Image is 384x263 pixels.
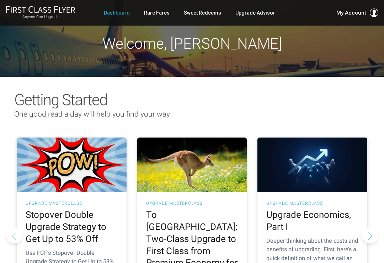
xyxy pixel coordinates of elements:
[26,201,118,205] h3: UPGRADE MASTERCLASS
[336,9,366,17] span: My Account
[362,227,378,243] button: Next slide
[14,91,107,109] span: Getting Started
[235,6,275,19] a: Upgrade Advisor
[6,227,22,243] button: Previous slide
[6,6,75,20] a: First Class FlyerAnyone Can Upgrade
[336,9,378,17] button: My Account
[6,6,75,13] img: First Class Flyer
[104,6,130,19] a: Dashboard
[102,35,282,52] span: Welcome, [PERSON_NAME]
[14,110,170,118] span: One good read a day will help you find your way
[144,6,170,19] a: Rare Fares
[146,201,238,205] h3: UPGRADE MASTERCLASS
[266,209,358,233] h2: Upgrade Economics, Part I
[184,6,221,19] a: Sweet Redeems
[26,209,118,245] h2: Stopover Double Upgrade Strategy to Get Up to 53% Off
[6,15,75,20] small: Anyone Can Upgrade
[266,201,358,205] h3: UPGRADE MASTERCLASS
